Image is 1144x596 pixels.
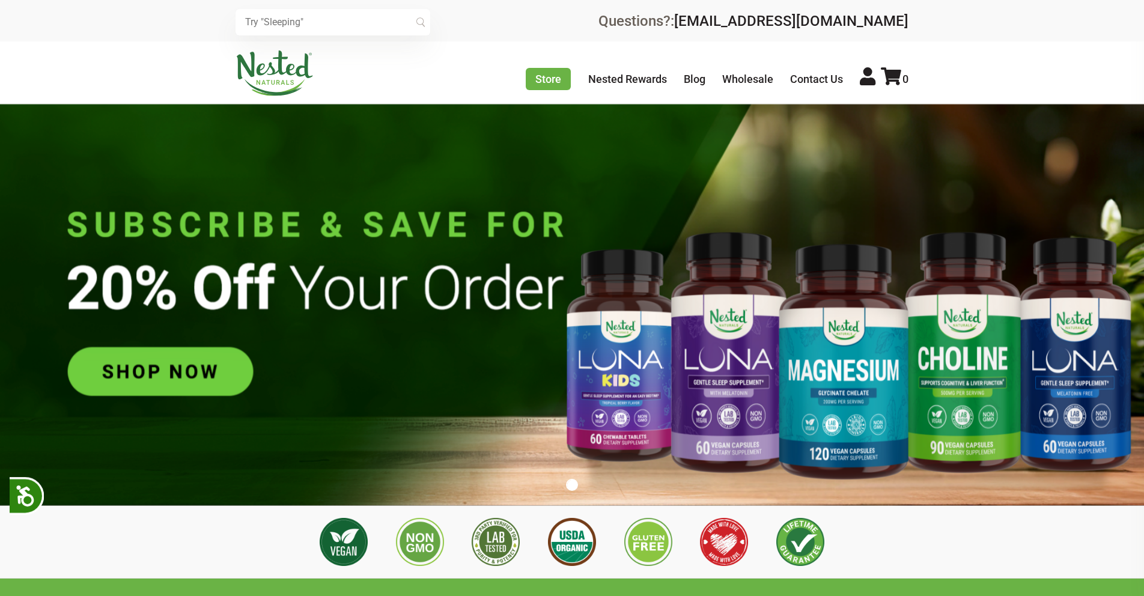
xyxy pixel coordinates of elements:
a: Blog [684,73,705,85]
img: Made with Love [700,518,748,566]
a: [EMAIL_ADDRESS][DOMAIN_NAME] [674,13,908,29]
button: 1 of 1 [566,479,578,491]
img: Nested Naturals [236,50,314,96]
a: Contact Us [790,73,843,85]
div: Questions?: [598,14,908,28]
img: Gluten Free [624,518,672,566]
a: 0 [881,73,908,85]
a: Store [526,68,571,90]
img: Lifetime Guarantee [776,518,824,566]
img: Non GMO [396,518,444,566]
img: Vegan [320,518,368,566]
a: Wholesale [722,73,773,85]
span: 0 [902,73,908,85]
a: Nested Rewards [588,73,667,85]
img: 3rd Party Lab Tested [472,518,520,566]
input: Try "Sleeping" [236,9,430,35]
img: USDA Organic [548,518,596,566]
